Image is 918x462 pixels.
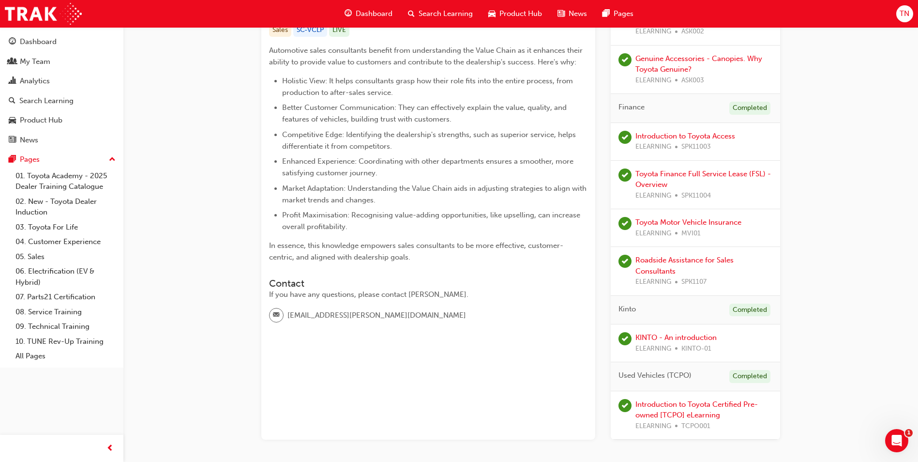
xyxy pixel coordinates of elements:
span: learningRecordVerb_COMPLETE-icon [618,53,632,66]
span: In essence, this knowledge empowers sales consultants to be more effective, customer-centric, and... [269,241,563,262]
span: ELEARNING [635,26,671,37]
a: Introduction to Toyota Certified Pre-owned [TCPO] eLearning [635,400,758,420]
a: Product Hub [4,111,120,129]
span: email-icon [273,309,280,322]
span: pages-icon [602,8,610,20]
a: My Team [4,53,120,71]
span: up-icon [109,154,116,166]
a: Toyota Finance Full Service Lease (FSL) - Overview [635,169,771,189]
span: chart-icon [9,77,16,86]
span: TN [900,8,909,19]
button: Pages [4,151,120,169]
a: Roadside Assistance for Sales Consultants [635,256,734,276]
a: Toyota Motor Vehicle Insurance [635,218,741,227]
span: TCPO001 [681,421,710,432]
span: Kinto [618,304,636,315]
span: learningRecordVerb_PASS-icon [618,399,632,412]
div: SC-VCLP [293,24,327,37]
span: Better Customer Communication: They can effectively explain the value, quality, and features of v... [282,103,569,123]
span: ELEARNING [635,190,671,201]
span: learningRecordVerb_PASS-icon [618,131,632,144]
span: Competitive Edge: Identifying the dealership's strengths, such as superior service, helps differe... [282,130,578,151]
img: Trak [5,3,82,25]
a: 05. Sales [12,249,120,264]
span: search-icon [9,97,15,106]
div: Completed [729,304,770,317]
span: [EMAIL_ADDRESS][PERSON_NAME][DOMAIN_NAME] [287,310,466,321]
a: All Pages [12,349,120,364]
span: learningRecordVerb_PASS-icon [618,255,632,268]
a: 04. Customer Experience [12,234,120,249]
span: Search Learning [419,8,473,19]
span: ELEARNING [635,277,671,288]
div: Dashboard [20,36,57,47]
a: 02. New - Toyota Dealer Induction [12,194,120,220]
div: News [20,135,38,146]
span: prev-icon [106,443,114,455]
span: car-icon [488,8,496,20]
span: news-icon [557,8,565,20]
a: pages-iconPages [595,4,641,24]
div: If you have any questions, please contact [PERSON_NAME]. [269,289,587,300]
span: Market Adaptation: Understanding the Value Chain aids in adjusting strategies to align with marke... [282,184,588,204]
span: ASK002 [681,26,704,37]
span: SPK11004 [681,190,711,201]
span: search-icon [408,8,415,20]
span: car-icon [9,116,16,125]
span: SPK11003 [681,141,711,153]
a: News [4,131,120,149]
div: Sales [269,24,291,37]
span: ELEARNING [635,343,671,354]
a: guage-iconDashboard [337,4,400,24]
div: LIVE [329,24,349,37]
a: news-iconNews [550,4,595,24]
div: Pages [20,154,40,165]
div: Search Learning [19,95,74,107]
div: Product Hub [20,115,62,126]
span: SPK1107 [681,277,707,288]
div: Analytics [20,76,50,87]
span: MVI01 [681,228,701,239]
a: 08. Service Training [12,305,120,320]
button: DashboardMy TeamAnalyticsSearch LearningProduct HubNews [4,31,120,151]
span: learningRecordVerb_PASS-icon [618,217,632,230]
span: Dashboard [356,8,392,19]
span: guage-icon [345,8,352,20]
a: Introduction to Toyota Access [635,132,735,140]
a: Search Learning [4,92,120,110]
span: pages-icon [9,155,16,164]
span: 1 [905,429,913,437]
iframe: Intercom live chat [885,429,908,452]
span: Finance [618,102,645,113]
span: Enhanced Experience: Coordinating with other departments ensures a smoother, more satisfying cust... [282,157,575,177]
span: Profit Maximisation: Recognising value-adding opportunities, like upselling, can increase overall... [282,211,582,231]
div: Completed [729,370,770,383]
a: 06. Electrification (EV & Hybrid) [12,264,120,290]
span: ELEARNING [635,75,671,86]
span: ELEARNING [635,141,671,153]
div: Completed [729,102,770,115]
a: 09. Technical Training [12,319,120,334]
a: 03. Toyota For Life [12,220,120,235]
span: Used Vehicles (TCPO) [618,370,692,381]
span: Pages [614,8,633,19]
a: Dashboard [4,33,120,51]
span: Product Hub [499,8,542,19]
span: Automotive sales consultants benefit from understanding the Value Chain as it enhances their abil... [269,46,585,66]
h3: Contact [269,278,587,289]
a: 01. Toyota Academy - 2025 Dealer Training Catalogue [12,169,120,194]
a: KINTO - An introduction [635,333,717,342]
span: guage-icon [9,38,16,46]
a: search-iconSearch Learning [400,4,481,24]
button: TN [896,5,913,22]
a: Analytics [4,72,120,90]
span: Holistic View: It helps consultants grasp how their role fits into the entire process, from produ... [282,77,575,97]
span: KINTO-01 [681,343,711,354]
span: people-icon [9,58,16,66]
div: My Team [20,56,50,67]
span: learningRecordVerb_PASS-icon [618,332,632,345]
span: news-icon [9,136,16,145]
a: 10. TUNE Rev-Up Training [12,334,120,349]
